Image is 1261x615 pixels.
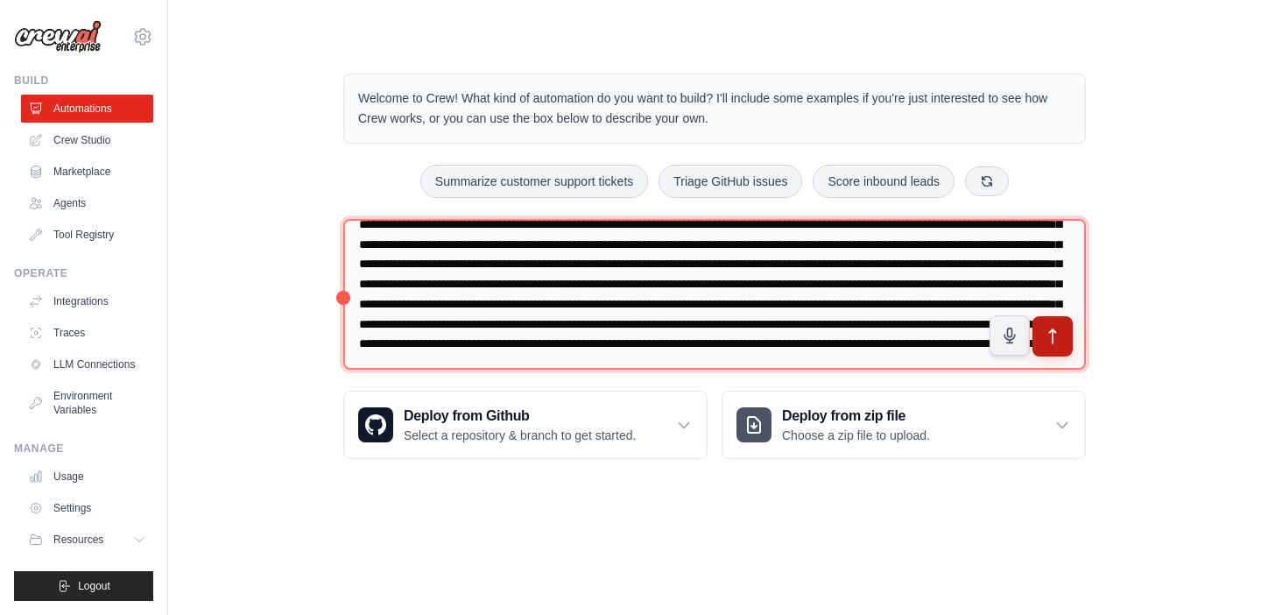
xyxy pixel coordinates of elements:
h3: Deploy from Github [404,406,636,427]
button: Summarize customer support tickets [420,165,648,198]
span: Resources [53,533,103,547]
img: Logo [14,20,102,53]
a: Traces [21,319,153,347]
a: Settings [21,494,153,522]
a: LLM Connections [21,350,153,378]
button: Triage GitHub issues [659,165,802,198]
a: Environment Variables [21,382,153,424]
p: Select a repository & branch to get started. [404,427,636,444]
a: Marketplace [21,158,153,186]
a: Automations [21,95,153,123]
p: Welcome to Crew! What kind of automation do you want to build? I'll include some examples if you'... [358,88,1071,129]
a: Agents [21,189,153,217]
button: Resources [21,526,153,554]
h3: Deploy from zip file [782,406,930,427]
p: Choose a zip file to upload. [782,427,930,444]
a: Crew Studio [21,126,153,154]
span: Logout [78,579,110,593]
a: Integrations [21,287,153,315]
button: Score inbound leads [813,165,955,198]
a: Usage [21,463,153,491]
a: Tool Registry [21,221,153,249]
div: Operate [14,266,153,280]
button: Logout [14,571,153,601]
div: Build [14,74,153,88]
div: Manage [14,442,153,456]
